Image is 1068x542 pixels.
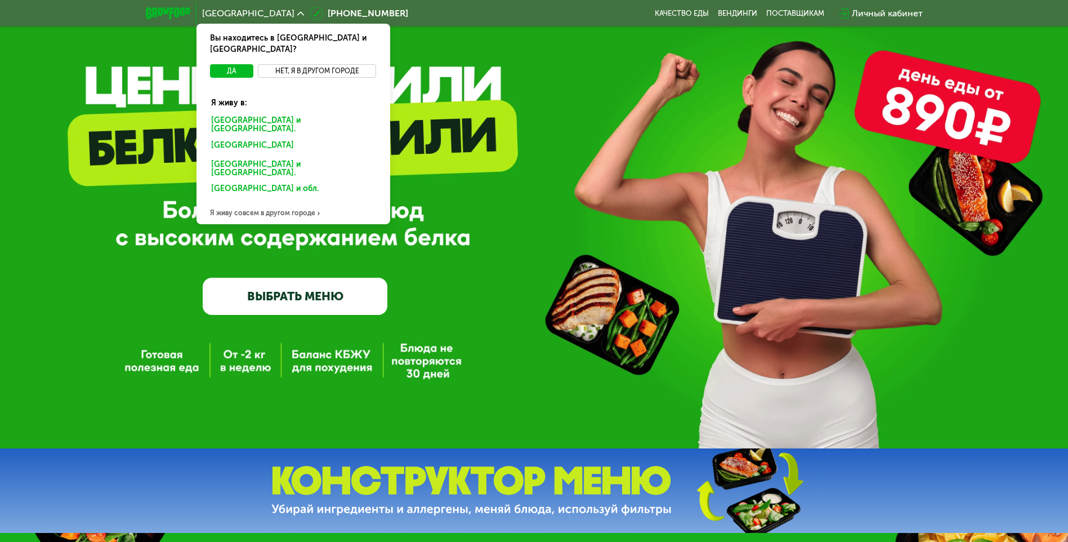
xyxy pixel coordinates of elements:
[203,278,387,315] a: ВЫБРАТЬ МЕНЮ
[766,9,824,18] div: поставщикам
[202,9,294,18] span: [GEOGRAPHIC_DATA]
[718,9,757,18] a: Вендинги
[852,7,923,20] div: Личный кабинет
[203,113,383,137] div: [GEOGRAPHIC_DATA] и [GEOGRAPHIC_DATA].
[258,64,377,78] button: Нет, я в другом городе
[196,202,390,224] div: Я живу совсем в другом городе
[196,24,390,64] div: Вы находитесь в [GEOGRAPHIC_DATA] и [GEOGRAPHIC_DATA]?
[203,157,383,181] div: [GEOGRAPHIC_DATA] и [GEOGRAPHIC_DATA].
[203,181,379,199] div: [GEOGRAPHIC_DATA] и обл.
[655,9,709,18] a: Качество еды
[203,88,383,109] div: Я живу в:
[210,64,253,78] button: Да
[203,138,379,156] div: [GEOGRAPHIC_DATA]
[310,7,408,20] a: [PHONE_NUMBER]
